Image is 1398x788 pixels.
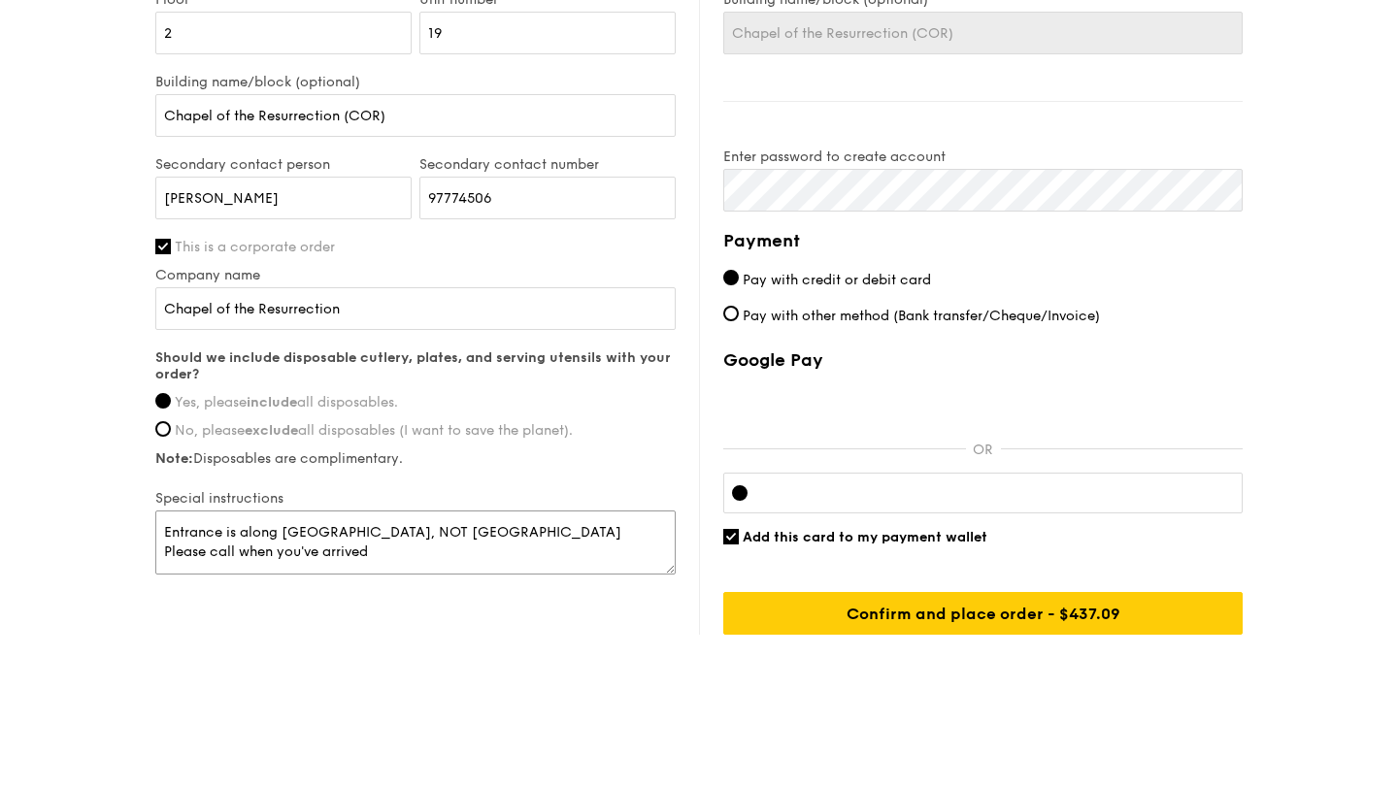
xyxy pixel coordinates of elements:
span: This is a corporate order [175,239,335,255]
input: This is a corporate order [155,239,171,254]
label: Special instructions [155,490,676,507]
input: No, pleaseexcludeall disposables (I want to save the planet). [155,421,171,437]
iframe: Secure card payment input frame [763,485,1234,501]
label: Disposables are complimentary. [155,450,676,467]
label: Google Pay [723,349,1243,371]
span: Yes, please all disposables. [175,394,398,410]
input: Pay with other method (Bank transfer/Cheque/Invoice) [723,306,739,321]
label: Building name/block (optional) [155,74,676,90]
span: Add this card to my payment wallet [743,529,987,545]
span: Pay with credit or debit card [743,272,931,288]
iframe: Secure payment button frame [723,382,1243,425]
input: Pay with credit or debit card [723,270,739,285]
p: OR [966,442,1001,458]
input: Confirm and place order - $437.09 [723,592,1243,635]
label: Company name [155,267,676,283]
label: Secondary contact person [155,156,412,173]
label: Enter password to create account [723,148,1243,165]
strong: include [247,394,297,410]
span: Pay with other method (Bank transfer/Cheque/Invoice) [743,308,1100,324]
label: Secondary contact number [419,156,676,173]
strong: Should we include disposable cutlery, plates, and serving utensils with your order? [155,349,671,382]
h4: Payment [723,227,1243,254]
span: No, please all disposables (I want to save the planet). [175,422,573,439]
strong: Note: [155,450,193,467]
input: Yes, pleaseincludeall disposables. [155,393,171,409]
strong: exclude [245,422,298,439]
